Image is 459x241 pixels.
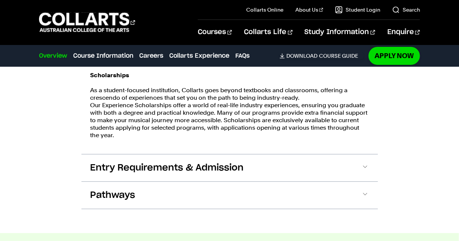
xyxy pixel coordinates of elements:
a: Collarts Experience [169,51,229,60]
a: Apply Now [369,47,420,64]
p: As a student-focused institution, Collarts goes beyond textbooks and classrooms, offering a cresc... [90,87,369,139]
a: Search [392,6,420,13]
a: Study Information [305,20,375,45]
a: Course Information [73,51,133,60]
a: About Us [295,6,323,13]
a: FAQs [235,51,250,60]
button: Entry Requirements & Admission [81,154,378,181]
span: Download [286,52,318,59]
a: Student Login [335,6,380,13]
div: Go to homepage [39,12,135,33]
a: Enquire [387,20,420,45]
a: DownloadCourse Guide [280,52,364,59]
a: Collarts Online [246,6,283,13]
strong: Scholarships [90,72,129,79]
span: Pathways [90,189,135,201]
span: Entry Requirements & Admission [90,162,244,174]
a: Overview [39,51,67,60]
button: Pathways [81,182,378,209]
a: Careers [139,51,163,60]
a: Collarts Life [244,20,292,45]
a: Courses [198,20,232,45]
